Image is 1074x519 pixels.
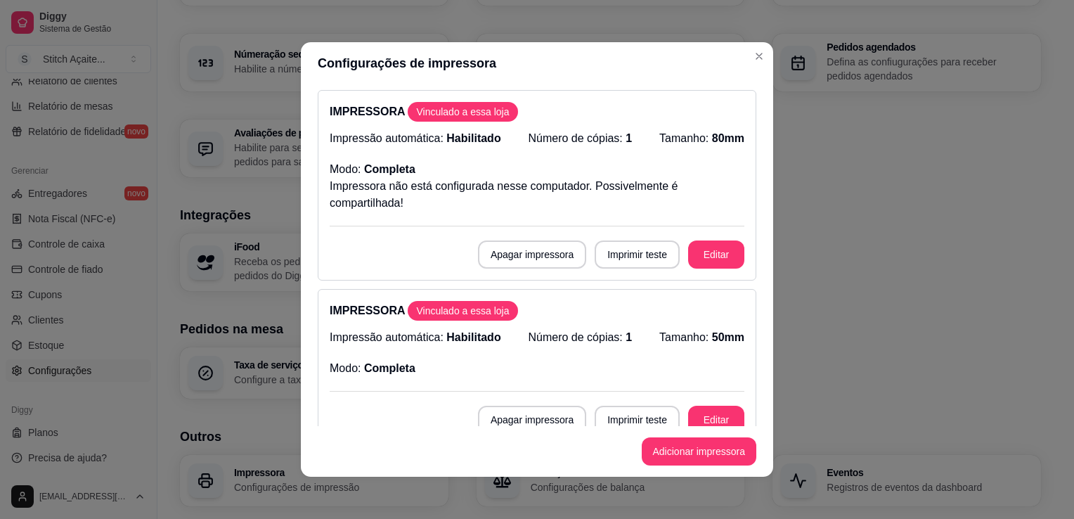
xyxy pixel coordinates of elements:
button: Adicionar impressora [642,437,757,466]
span: Habilitado [446,331,500,343]
p: Modo: [330,161,415,178]
p: Tamanho: [659,130,744,147]
p: IMPRESSORA [330,301,744,321]
p: Impressão automática: [330,130,501,147]
header: Configurações de impressora [301,42,773,84]
p: Número de cópias: [529,329,633,346]
button: Editar [688,241,744,269]
span: Habilitado [446,132,500,144]
span: 80mm [712,132,744,144]
span: Completa [364,362,415,374]
p: Impressão automática: [330,329,501,346]
span: 1 [626,331,632,343]
span: Vinculado a essa loja [410,105,515,119]
p: Número de cópias: [529,130,633,147]
button: Apagar impressora [478,406,586,434]
span: Vinculado a essa loja [410,304,515,318]
p: Modo: [330,360,415,377]
button: Apagar impressora [478,241,586,269]
span: 50mm [712,331,744,343]
button: Imprimir teste [595,406,680,434]
button: Editar [688,406,744,434]
p: Impressora não está configurada nesse computador. Possivelmente é compartilhada! [330,178,744,212]
button: Imprimir teste [595,241,680,269]
span: 1 [626,132,632,144]
button: Close [748,45,770,68]
p: Tamanho: [659,329,744,346]
p: IMPRESSORA [330,102,744,122]
span: Completa [364,163,415,175]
